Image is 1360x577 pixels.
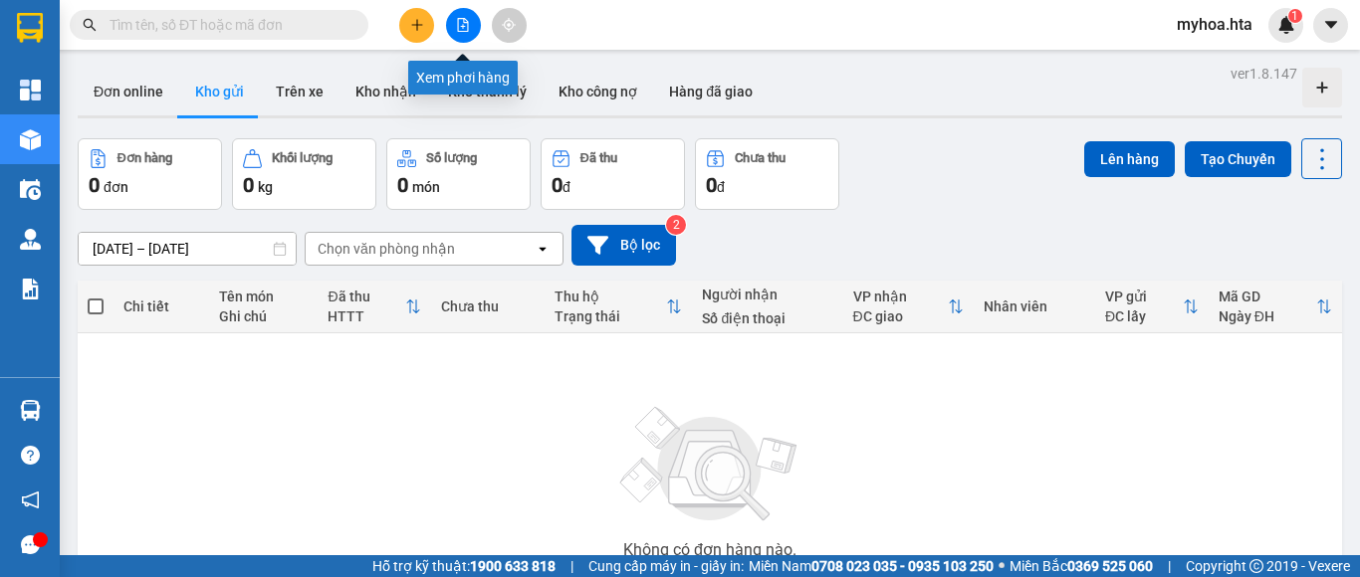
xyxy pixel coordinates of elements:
div: Mã GD [1219,288,1316,304]
span: đơn [104,179,128,195]
span: 0 [397,173,408,197]
img: logo-vxr [17,13,43,43]
img: warehouse-icon [20,179,41,200]
span: đ [563,179,570,195]
div: Không có đơn hàng nào. [623,542,796,558]
strong: 0369 525 060 [1067,558,1153,574]
div: Đã thu [328,288,405,304]
div: VP nhận [853,288,948,304]
img: solution-icon [20,279,41,299]
div: HTTT [328,308,405,324]
span: aim [502,18,516,32]
button: file-add [446,8,481,43]
svg: open [535,241,551,257]
div: Xem phơi hàng [408,61,518,95]
span: 1 [1291,9,1298,23]
div: Đơn hàng [117,151,172,165]
span: 0 [552,173,563,197]
div: Nhân viên [984,298,1085,314]
div: Chưa thu [441,298,535,314]
button: aim [492,8,527,43]
div: Trạng thái [555,308,667,324]
th: Toggle SortBy [1209,281,1342,333]
span: đ [717,179,725,195]
button: Bộ lọc [571,225,676,266]
span: plus [410,18,424,32]
span: question-circle [21,446,40,465]
sup: 1 [1288,9,1302,23]
input: Select a date range. [79,233,296,265]
span: | [570,555,573,577]
th: Toggle SortBy [318,281,431,333]
span: file-add [456,18,470,32]
div: Số điện thoại [702,310,832,326]
div: Đã thu [580,151,617,165]
span: Cung cấp máy in - giấy in: [588,555,744,577]
span: Miền Bắc [1010,555,1153,577]
img: warehouse-icon [20,129,41,150]
div: Thu hộ [555,288,667,304]
button: Hàng đã giao [653,68,769,115]
span: 0 [706,173,717,197]
span: ⚪️ [999,562,1005,570]
div: Ngày ĐH [1219,308,1316,324]
img: warehouse-icon [20,400,41,421]
span: 0 [243,173,254,197]
span: message [21,535,40,554]
button: Tạo Chuyến [1185,141,1291,177]
img: svg+xml;base64,PHN2ZyBjbGFzcz0ibGlzdC1wbHVnX19zdmciIHhtbG5zPSJodHRwOi8vd3d3LnczLm9yZy8yMDAwL3N2Zy... [610,395,809,534]
div: ĐC lấy [1105,308,1183,324]
span: notification [21,490,40,509]
sup: 2 [666,215,686,235]
button: Khối lượng0kg [232,138,376,210]
input: Tìm tên, số ĐT hoặc mã đơn [110,14,344,36]
div: Chi tiết [123,298,199,314]
span: search [83,18,97,32]
div: Ghi chú [219,308,308,324]
div: Số lượng [426,151,477,165]
span: myhoa.hta [1161,12,1268,37]
span: copyright [1249,559,1263,573]
span: caret-down [1322,16,1340,34]
span: Miền Nam [749,555,994,577]
strong: 0708 023 035 - 0935 103 250 [811,558,994,574]
div: Người nhận [702,287,832,302]
span: | [1168,555,1171,577]
div: Tên món [219,288,308,304]
button: caret-down [1313,8,1348,43]
div: Chưa thu [735,151,786,165]
button: Trên xe [260,68,340,115]
img: dashboard-icon [20,80,41,100]
button: Kho gửi [179,68,260,115]
div: Tạo kho hàng mới [1302,68,1342,107]
span: 0 [89,173,100,197]
button: Kho công nợ [543,68,653,115]
div: ĐC giao [853,308,948,324]
span: kg [258,179,273,195]
button: Đơn online [78,68,179,115]
th: Toggle SortBy [1095,281,1209,333]
button: Đã thu0đ [541,138,685,210]
div: Khối lượng [272,151,333,165]
div: Chọn văn phòng nhận [318,239,455,259]
button: Lên hàng [1084,141,1175,177]
img: warehouse-icon [20,229,41,250]
th: Toggle SortBy [545,281,693,333]
div: VP gửi [1105,288,1183,304]
button: plus [399,8,434,43]
button: Số lượng0món [386,138,531,210]
button: Chưa thu0đ [695,138,839,210]
strong: 1900 633 818 [470,558,556,574]
span: Hỗ trợ kỹ thuật: [372,555,556,577]
img: icon-new-feature [1277,16,1295,34]
span: món [412,179,440,195]
button: Đơn hàng0đơn [78,138,222,210]
button: Kho nhận [340,68,432,115]
div: ver 1.8.147 [1231,63,1297,85]
th: Toggle SortBy [843,281,974,333]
